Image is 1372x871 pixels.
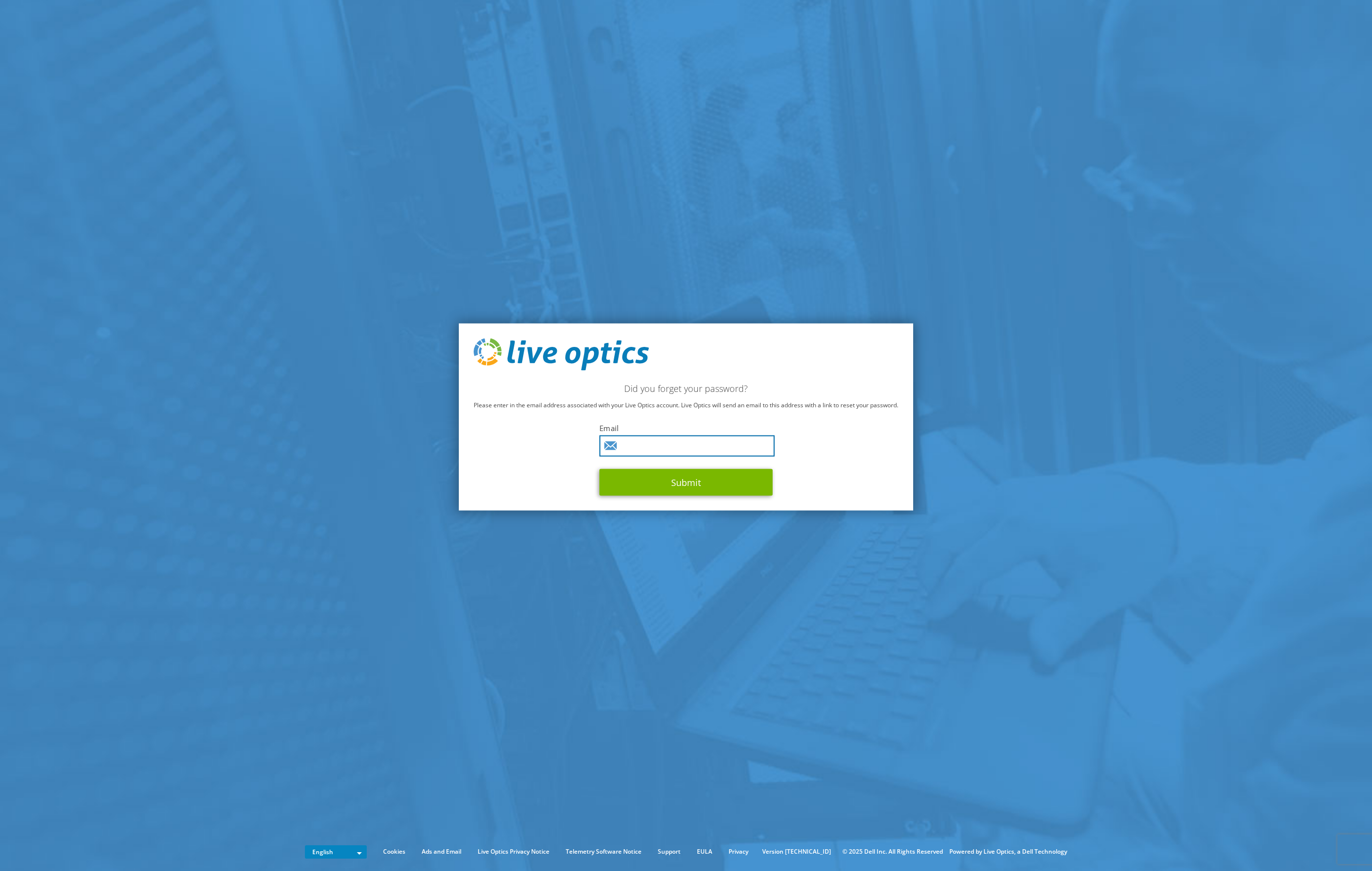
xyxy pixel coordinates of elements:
li: © 2025 Dell Inc. All Rights Reserved [837,846,948,857]
a: Privacy [721,846,756,857]
img: live_optics_svg.svg [474,338,649,371]
a: Ads and Email [414,846,469,857]
a: Support [650,846,688,857]
li: Powered by Live Optics, a Dell Technology [949,846,1067,857]
a: Telemetry Software Notice [558,846,649,857]
li: Version [TECHNICAL_ID] [757,846,836,857]
button: Submit [599,469,773,496]
a: Cookies [376,846,413,857]
a: Live Optics Privacy Notice [470,846,557,857]
a: EULA [689,846,720,857]
p: Please enter in the email address associated with your Live Optics account. Live Optics will send... [474,400,898,411]
h2: Did you forget your password? [474,383,898,394]
label: Email [599,423,773,433]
